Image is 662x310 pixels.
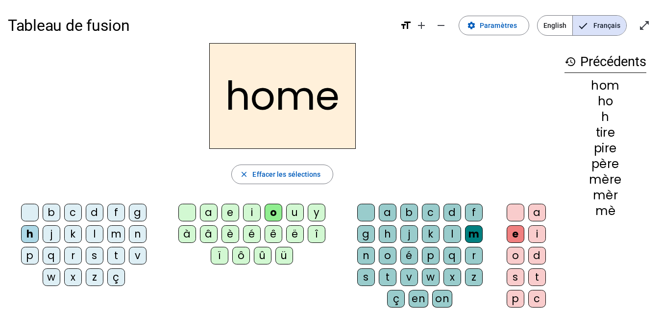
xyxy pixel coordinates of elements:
div: c [422,204,440,221]
div: w [43,268,60,286]
div: é [400,247,418,264]
div: ç [107,268,125,286]
div: k [64,225,82,243]
button: Entrer en plein écran [635,16,654,35]
div: s [357,268,375,286]
mat-icon: remove [435,20,447,31]
mat-button-toggle-group: Language selection [537,15,627,36]
div: m [465,225,483,243]
div: a [528,204,546,221]
div: j [400,225,418,243]
div: j [43,225,60,243]
div: o [379,247,396,264]
div: d [443,204,461,221]
div: t [528,268,546,286]
div: w [422,268,440,286]
div: p [422,247,440,264]
span: Français [573,16,626,35]
div: n [357,247,375,264]
div: mè [564,205,646,217]
h2: home [209,43,356,149]
div: û [254,247,271,264]
div: s [86,247,103,264]
div: e [507,225,524,243]
span: Paramètres [480,20,517,31]
h3: Précédents [564,51,646,73]
div: mère [564,174,646,186]
div: père [564,158,646,170]
button: Paramètres [459,16,529,35]
div: v [400,268,418,286]
div: l [86,225,103,243]
div: q [443,247,461,264]
div: ho [564,95,646,107]
span: Effacer les sélections [252,168,320,180]
div: f [107,204,125,221]
div: n [129,225,147,243]
div: z [465,268,483,286]
div: c [528,290,546,308]
div: f [465,204,483,221]
div: ê [265,225,282,243]
div: t [107,247,125,264]
div: i [528,225,546,243]
div: u [286,204,304,221]
div: hom [564,80,646,92]
mat-icon: history [564,56,576,68]
div: o [507,247,524,264]
div: x [64,268,82,286]
div: on [432,290,452,308]
mat-icon: settings [467,21,476,30]
div: v [129,247,147,264]
div: a [379,204,396,221]
div: l [443,225,461,243]
div: k [422,225,440,243]
div: b [400,204,418,221]
div: ë [286,225,304,243]
span: English [538,16,572,35]
div: p [21,247,39,264]
mat-icon: open_in_full [638,20,650,31]
div: c [64,204,82,221]
div: p [507,290,524,308]
div: r [465,247,483,264]
div: pire [564,143,646,154]
div: â [200,225,218,243]
div: h [21,225,39,243]
div: tire [564,127,646,139]
div: h [379,225,396,243]
div: ï [211,247,228,264]
div: g [129,204,147,221]
div: à [178,225,196,243]
div: e [221,204,239,221]
div: é [243,225,261,243]
mat-icon: add [416,20,427,31]
div: s [507,268,524,286]
div: ô [232,247,250,264]
mat-icon: format_size [400,20,412,31]
div: y [308,204,325,221]
div: ç [387,290,405,308]
button: Augmenter la taille de la police [412,16,431,35]
div: d [528,247,546,264]
div: en [409,290,428,308]
div: r [64,247,82,264]
div: i [243,204,261,221]
div: î [308,225,325,243]
div: z [86,268,103,286]
button: Diminuer la taille de la police [431,16,451,35]
div: q [43,247,60,264]
div: mèr [564,190,646,201]
div: m [107,225,125,243]
div: x [443,268,461,286]
div: b [43,204,60,221]
div: a [200,204,218,221]
mat-icon: close [240,170,248,179]
div: ü [275,247,293,264]
div: o [265,204,282,221]
div: g [357,225,375,243]
div: t [379,268,396,286]
div: d [86,204,103,221]
div: h [564,111,646,123]
div: è [221,225,239,243]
